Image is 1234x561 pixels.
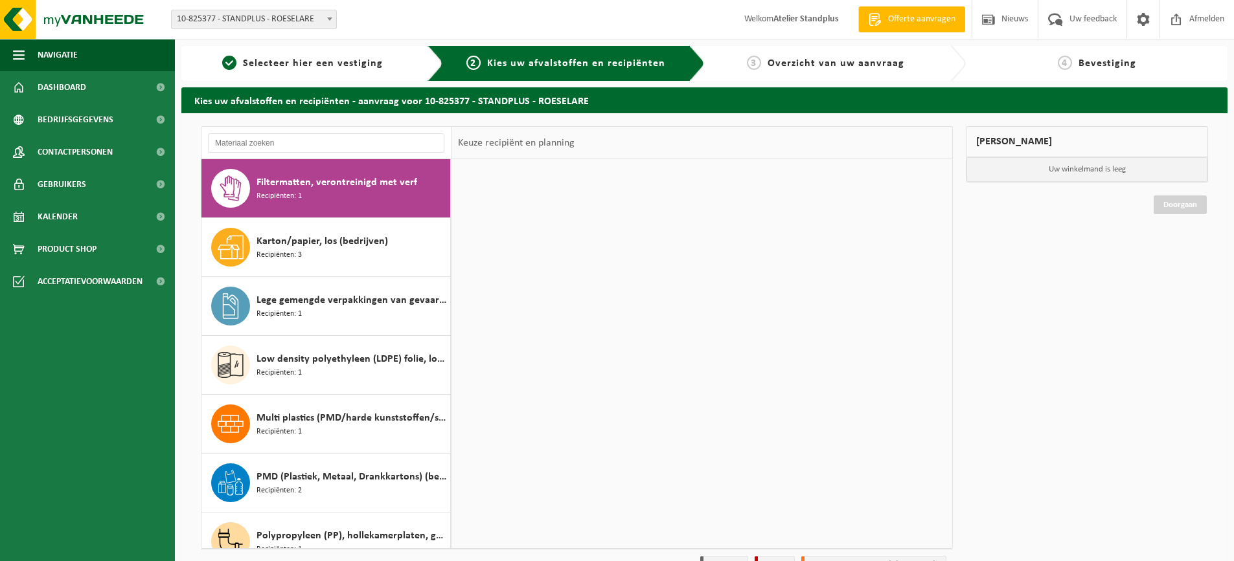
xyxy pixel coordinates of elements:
span: 4 [1058,56,1072,70]
span: PMD (Plastiek, Metaal, Drankkartons) (bedrijven) [257,469,447,485]
span: Lege gemengde verpakkingen van gevaarlijke stoffen [257,292,447,308]
span: 10-825377 - STANDPLUS - ROESELARE [171,10,337,29]
span: Filtermatten, verontreinigd met verf [257,175,417,190]
span: Dashboard [38,71,86,104]
span: Recipiënten: 2 [257,485,302,497]
span: 2 [466,56,481,70]
button: Low density polyethyleen (LDPE) folie, los, gekleurd Recipiënten: 1 [201,336,451,395]
span: Recipiënten: 1 [257,308,302,320]
button: PMD (Plastiek, Metaal, Drankkartons) (bedrijven) Recipiënten: 2 [201,454,451,512]
span: Recipiënten: 3 [257,249,302,261]
span: Recipiënten: 1 [257,190,302,203]
a: 1Selecteer hier een vestiging [188,56,417,71]
button: Filtermatten, verontreinigd met verf Recipiënten: 1 [201,159,451,218]
span: Bedrijfsgegevens [38,104,113,136]
span: Low density polyethyleen (LDPE) folie, los, gekleurd [257,351,447,367]
span: Kalender [38,201,78,233]
span: Bevestiging [1079,58,1136,69]
a: Doorgaan [1154,195,1207,214]
span: 3 [747,56,761,70]
span: Gebruikers [38,168,86,201]
button: Karton/papier, los (bedrijven) Recipiënten: 3 [201,218,451,277]
button: Multi plastics (PMD/harde kunststoffen/spanbanden/EPS/folie naturel/folie gemengd) Recipiënten: 1 [201,395,451,454]
span: Offerte aanvragen [885,13,959,26]
a: Offerte aanvragen [858,6,965,32]
span: Product Shop [38,233,97,265]
span: Multi plastics (PMD/harde kunststoffen/spanbanden/EPS/folie naturel/folie gemengd) [257,410,447,426]
span: Acceptatievoorwaarden [38,265,143,298]
span: 10-825377 - STANDPLUS - ROESELARE [172,10,336,28]
div: [PERSON_NAME] [966,126,1208,157]
span: Navigatie [38,39,78,71]
span: Overzicht van uw aanvraag [768,58,904,69]
h2: Kies uw afvalstoffen en recipiënten - aanvraag voor 10-825377 - STANDPLUS - ROESELARE [181,87,1228,113]
span: Selecteer hier een vestiging [243,58,383,69]
p: Uw winkelmand is leeg [966,157,1207,182]
div: Keuze recipiënt en planning [451,127,581,159]
span: Recipiënten: 1 [257,367,302,379]
strong: Atelier Standplus [773,14,839,24]
span: Karton/papier, los (bedrijven) [257,234,388,249]
span: Polypropyleen (PP), hollekamerplaten, gekleurd [257,528,447,544]
span: Contactpersonen [38,136,113,168]
span: Kies uw afvalstoffen en recipiënten [487,58,665,69]
input: Materiaal zoeken [208,133,444,153]
span: Recipiënten: 1 [257,544,302,556]
span: 1 [222,56,236,70]
button: Lege gemengde verpakkingen van gevaarlijke stoffen Recipiënten: 1 [201,277,451,336]
span: Recipiënten: 1 [257,426,302,438]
